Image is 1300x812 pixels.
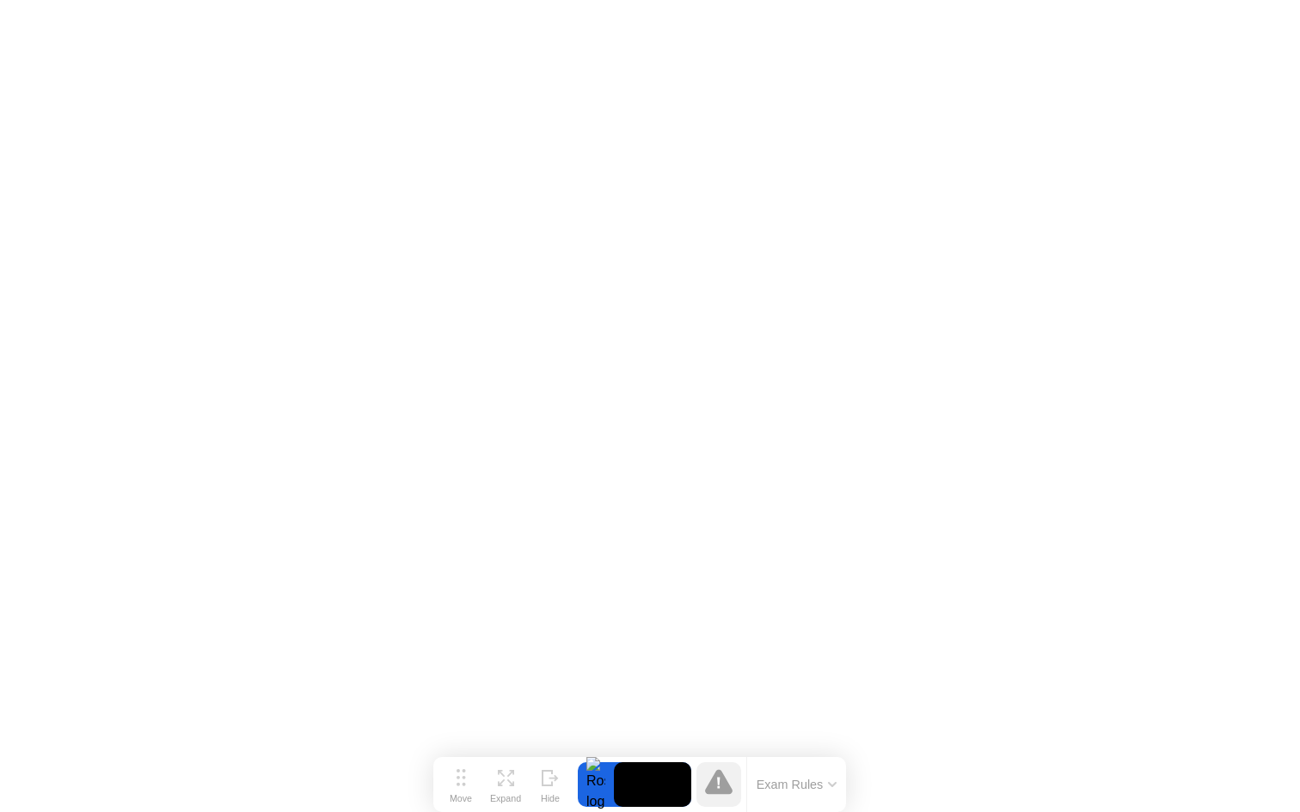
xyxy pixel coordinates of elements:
div: Expand [490,793,521,803]
button: Hide [528,762,573,807]
div: Move [450,793,472,803]
div: Hide [541,793,560,803]
button: Exam Rules [751,777,843,792]
button: Move [438,762,483,807]
button: Expand [483,762,528,807]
